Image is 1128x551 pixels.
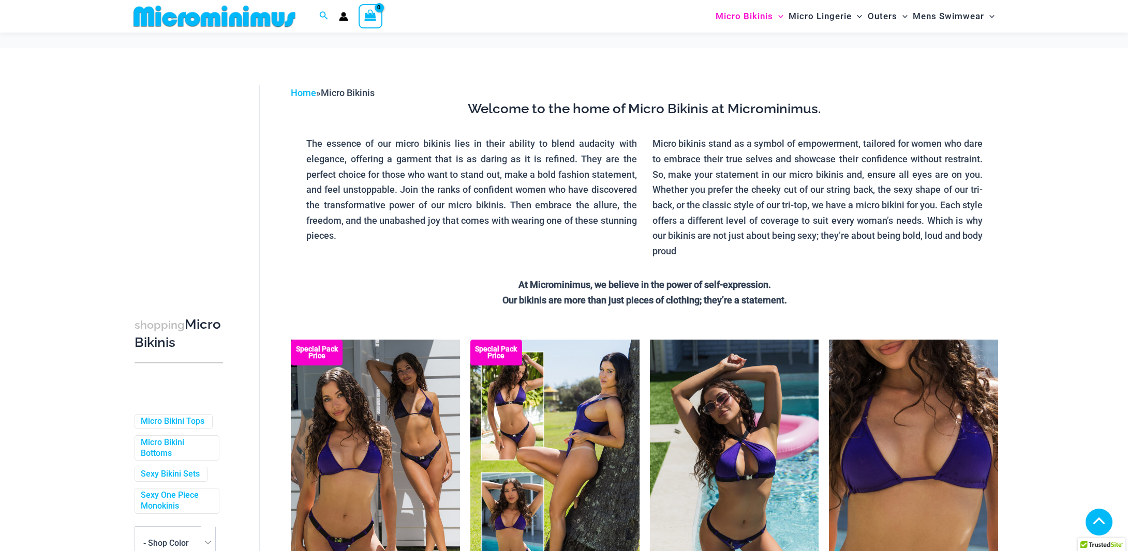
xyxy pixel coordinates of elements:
a: Mens SwimwearMenu ToggleMenu Toggle [910,3,997,29]
a: Micro LingerieMenu ToggleMenu Toggle [786,3,865,29]
b: Special Pack Price [291,346,343,359]
a: OutersMenu ToggleMenu Toggle [865,3,910,29]
span: Outers [868,3,897,29]
a: Micro Bikini Tops [141,416,204,427]
span: Micro Lingerie [789,3,852,29]
a: View Shopping Cart, empty [359,4,382,28]
span: shopping [135,318,185,331]
span: Mens Swimwear [913,3,984,29]
p: The essence of our micro bikinis lies in their ability to blend audacity with elegance, offering ... [306,136,637,243]
img: MM SHOP LOGO FLAT [129,5,300,28]
b: Special Pack Price [470,346,522,359]
span: Menu Toggle [897,3,908,29]
span: Menu Toggle [984,3,995,29]
iframe: TrustedSite Certified [135,77,228,284]
strong: At Microminimus, we believe in the power of self-expression. [518,279,771,290]
p: Micro bikinis stand as a symbol of empowerment, tailored for women who dare to embrace their true... [652,136,983,259]
span: Micro Bikinis [321,87,375,98]
h3: Micro Bikinis [135,316,223,351]
nav: Site Navigation [711,2,999,31]
span: » [291,87,375,98]
a: Sexy Bikini Sets [141,469,200,480]
a: Search icon link [319,10,329,23]
a: Home [291,87,316,98]
span: Menu Toggle [773,3,783,29]
a: Sexy One Piece Monokinis [141,490,211,512]
a: Micro BikinisMenu ToggleMenu Toggle [713,3,786,29]
span: Menu Toggle [852,3,862,29]
span: - Shop Color [143,538,189,548]
h3: Welcome to the home of Micro Bikinis at Microminimus. [299,100,990,118]
a: Account icon link [339,12,348,21]
span: Micro Bikinis [716,3,773,29]
strong: Our bikinis are more than just pieces of clothing; they’re a statement. [502,295,787,305]
a: Micro Bikini Bottoms [141,437,211,459]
